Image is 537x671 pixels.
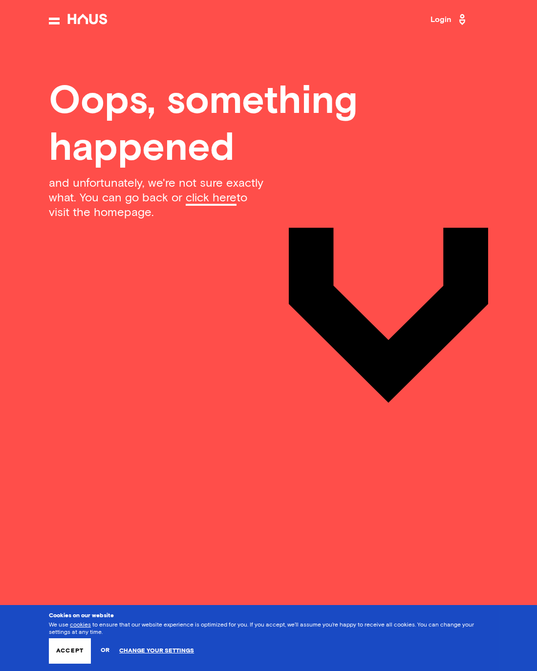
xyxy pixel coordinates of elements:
[49,78,488,172] h1: Oops, something happened
[49,612,488,619] h3: Cookies on our website
[70,622,91,628] a: cookies
[186,192,236,206] a: click here
[119,648,194,654] a: Change your settings
[101,642,109,659] span: or
[49,638,91,664] button: Accept
[430,12,469,27] a: Login
[49,177,263,204] span: and unfortunately, we're not sure exactly what. You can go back or
[49,622,474,635] span: We use to ensure that our website experience is optimized for you. If you accept, we’ll assume yo...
